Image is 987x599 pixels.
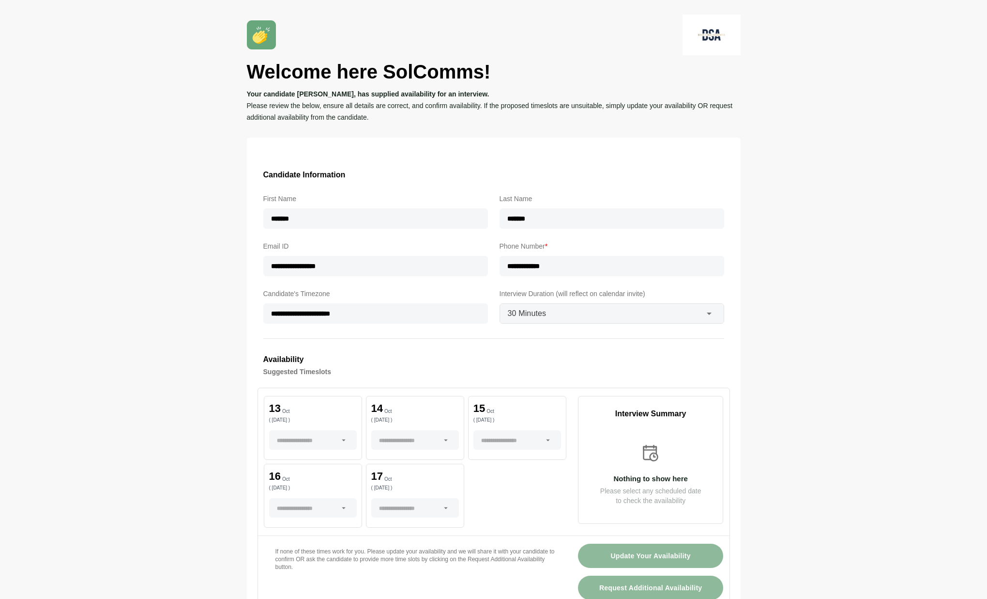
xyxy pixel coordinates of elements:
[508,307,547,320] span: 30 Minutes
[500,288,724,299] label: Interview Duration (will reflect on calendar invite)
[371,418,459,423] p: ( [DATE] )
[269,403,281,414] p: 13
[578,408,723,420] p: Interview Summary
[269,471,281,482] p: 16
[500,193,724,205] label: Last Name
[247,59,741,84] h1: Welcome here SolComms!
[275,548,555,571] p: If none of these times work for you. Please update your availability and we will share it with yo...
[371,471,383,482] p: 17
[578,544,724,568] button: Update Your Availability
[263,169,724,181] h3: Candidate Information
[473,403,485,414] p: 15
[269,418,357,423] p: ( [DATE] )
[263,240,488,252] label: Email ID
[263,353,724,366] h3: Availability
[263,366,724,378] h4: Suggested Timeslots
[371,486,459,490] p: ( [DATE] )
[247,88,741,100] p: Your candidate [PERSON_NAME], has supplied availability for an interview.
[384,477,392,482] p: Oct
[578,486,723,505] p: Please select any scheduled date to check the availability
[578,475,723,482] p: Nothing to show here
[247,100,741,123] p: Please review the below, ensure all details are correct, and confirm availability. If the propose...
[269,486,357,490] p: ( [DATE] )
[282,477,290,482] p: Oct
[384,409,392,414] p: Oct
[263,193,488,205] label: First Name
[500,240,724,252] label: Phone Number
[683,15,741,55] img: logo
[371,403,383,414] p: 14
[640,443,661,463] img: calender
[282,409,290,414] p: Oct
[486,409,494,414] p: Oct
[263,288,488,299] label: Candidate's Timezone
[473,418,561,423] p: ( [DATE] )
